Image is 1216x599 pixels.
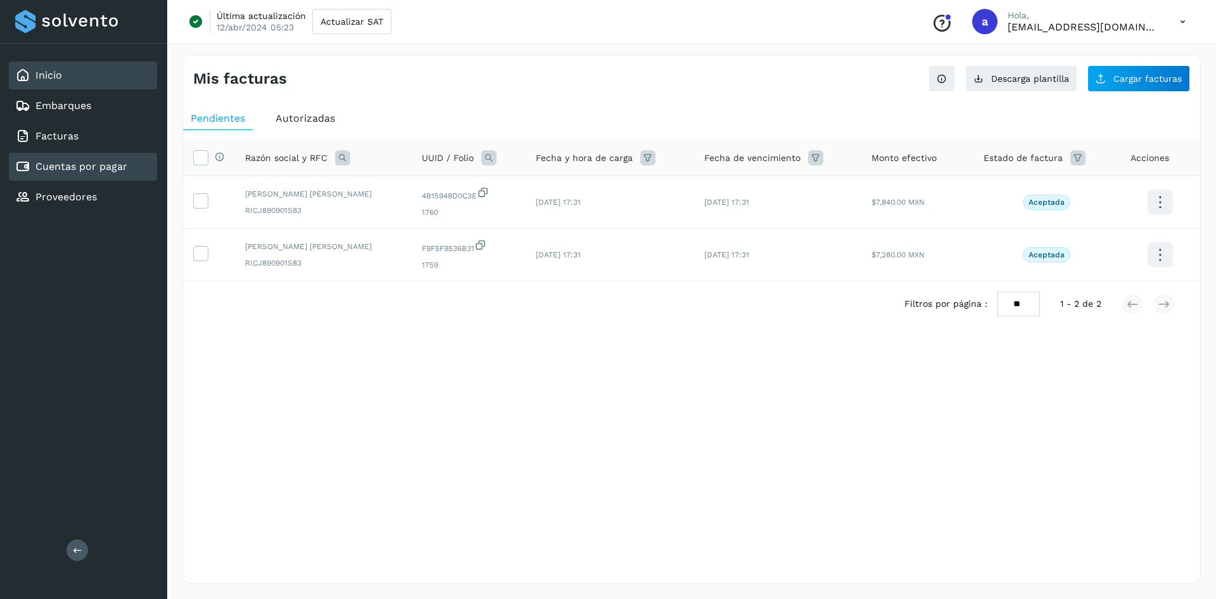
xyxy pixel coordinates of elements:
[275,112,335,124] span: Autorizadas
[991,74,1069,83] span: Descarga plantilla
[422,186,516,202] span: 4B15948D0C3E
[704,151,801,165] span: Fecha de vencimiento
[422,239,516,254] span: F9F5F9536B31
[1087,65,1190,92] button: Cargar facturas
[35,69,62,81] a: Inicio
[965,65,1077,92] button: Descarga plantilla
[871,151,937,165] span: Monto efectivo
[871,198,925,207] span: $7,840.00 MXN
[904,297,987,311] span: Filtros por página :
[245,205,402,216] span: RICJ890901S83
[245,257,402,269] span: RICJ890901S83
[35,100,91,112] a: Embarques
[9,92,157,120] div: Embarques
[35,160,127,172] a: Cuentas por pagar
[536,151,633,165] span: Fecha y hora de carga
[245,151,327,165] span: Razón social y RFC
[536,198,581,207] span: [DATE] 17:31
[1130,151,1169,165] span: Acciones
[1008,21,1160,33] p: admon@logicen.com.mx
[1008,10,1160,21] p: Hola,
[422,207,516,218] span: 1760
[704,250,749,259] span: [DATE] 17:31
[320,17,383,26] span: Actualizar SAT
[217,22,294,33] p: 12/abr/2024 05:23
[1060,297,1101,311] span: 1 - 2 de 2
[312,9,391,34] button: Actualizar SAT
[984,151,1063,165] span: Estado de factura
[1113,74,1182,83] span: Cargar facturas
[245,188,402,200] span: [PERSON_NAME] [PERSON_NAME]
[9,122,157,150] div: Facturas
[9,153,157,181] div: Cuentas por pagar
[422,259,516,271] span: 1759
[35,130,79,142] a: Facturas
[871,250,925,259] span: $7,280.00 MXN
[217,10,306,22] p: Última actualización
[9,61,157,89] div: Inicio
[193,70,287,88] h4: Mis facturas
[9,183,157,211] div: Proveedores
[536,250,581,259] span: [DATE] 17:31
[35,191,97,203] a: Proveedores
[1029,198,1065,207] p: Aceptada
[422,151,474,165] span: UUID / Folio
[704,198,749,207] span: [DATE] 17:31
[191,112,245,124] span: Pendientes
[1029,250,1065,259] p: Aceptada
[245,241,402,252] span: [PERSON_NAME] [PERSON_NAME]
